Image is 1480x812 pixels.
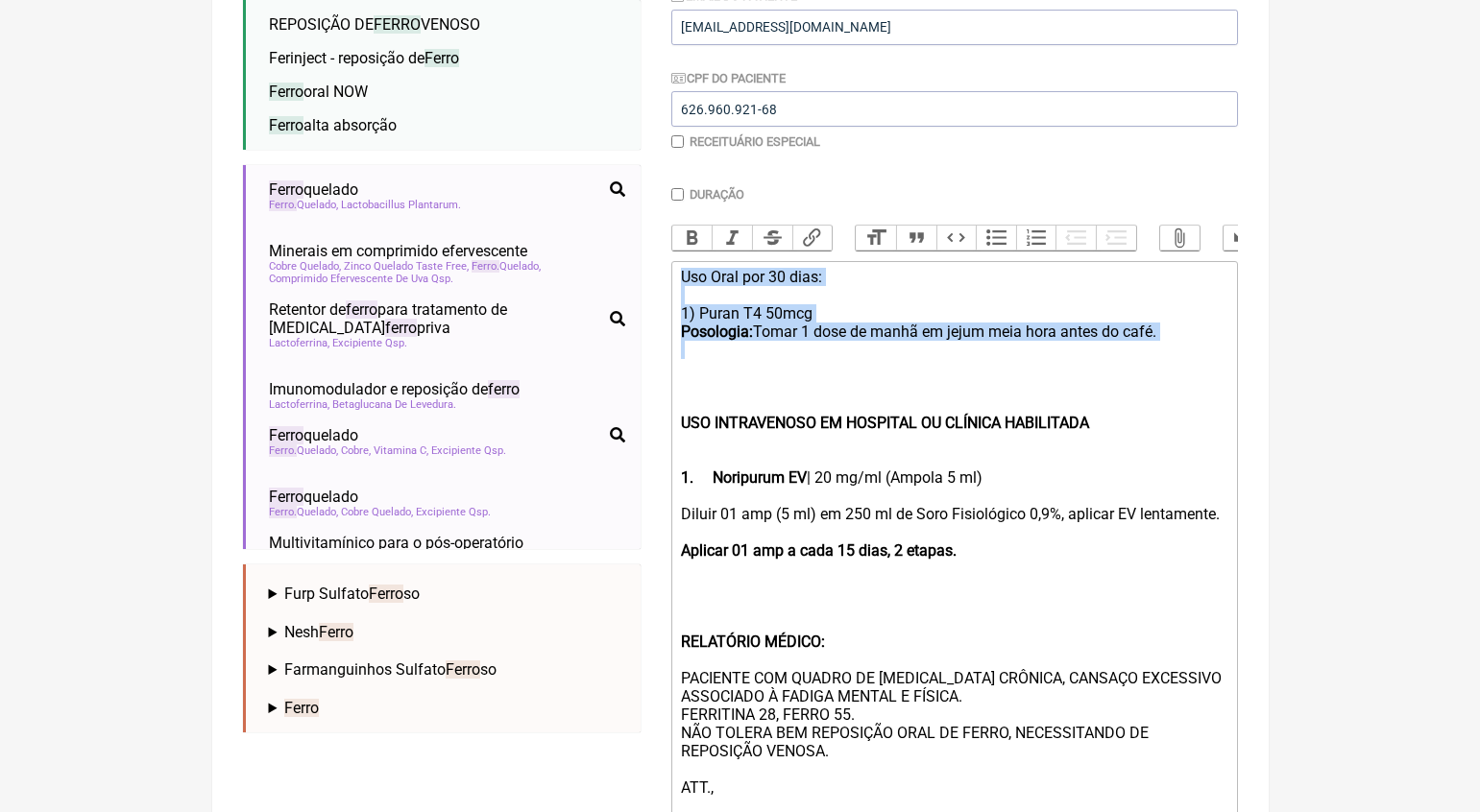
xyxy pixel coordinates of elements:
button: Bold [672,226,713,251]
span: FERRO [374,15,421,34]
span: Quelado [269,444,338,457]
label: CPF do Paciente [671,71,787,85]
button: Strikethrough [752,226,792,251]
span: Cobre Quelado [269,260,341,273]
span: Ferro [269,444,297,457]
button: Decrease Level [1055,226,1096,251]
span: quelado [269,488,358,506]
span: Ferro [319,623,353,641]
button: Quote [896,226,936,251]
label: Receituário Especial [690,134,820,149]
span: Ferro [269,180,303,199]
button: Code [936,226,977,251]
strong: RELATÓRIO MÉDICO: [681,633,825,651]
strong: Aplicar 01 amp a cada 15 dias, 2 etapas. [681,541,957,560]
span: Ferro [472,260,499,273]
span: Quelado [269,506,338,518]
summary: NeshFerro [269,623,625,641]
span: Ferro [284,699,319,717]
span: Imunomodulador e reposição de [269,380,520,398]
span: Ferro [269,426,303,444]
button: Bullets [976,226,1016,251]
button: Italic [712,226,752,251]
span: Vitamina C [374,444,428,457]
span: Excipiente Qsp [431,444,506,457]
span: Betaglucana De Levedura [332,398,456,411]
button: Increase Level [1096,226,1136,251]
span: Excipiente Qsp [332,337,407,349]
span: oral NOW [269,83,368,101]
span: Comprimido Efervescente De Uva Qsp [269,273,453,285]
span: ferro [385,319,417,337]
span: Excipiente Qsp [416,506,491,518]
span: alta absorção [269,116,397,134]
div: Uso Oral por 30 dias: 1) Puran T4 50mcg Tomar 1 dose de manhã em jejum meia hora antes do café. [681,268,1226,414]
span: Nesh [284,623,353,641]
span: REPOSIÇÃO DE VENOSO [269,15,480,34]
span: Quelado [269,199,338,211]
button: Heading [856,226,896,251]
strong: Posologia: [681,322,753,341]
span: Ferro [425,49,459,67]
span: Cobre Quelado [341,506,413,518]
span: quelado [269,180,358,199]
summary: Ferro [269,699,625,717]
span: Multivitamínico para o pós-operatório [269,534,523,552]
span: Ferinject - reposição de [269,49,459,67]
span: Ferro [269,506,297,518]
span: Ferro [369,585,403,603]
span: quelado [269,426,358,444]
button: Attach Files [1160,226,1201,251]
span: Ferro [269,199,297,211]
span: ferro [346,300,377,319]
span: Zinco Quelado Taste Free [344,260,469,273]
label: Duração [690,187,744,202]
strong: Noripurum EV [713,468,807,487]
span: ferro [488,380,520,398]
span: Quelado [472,260,541,273]
button: Link [792,226,833,251]
span: Ferro [446,660,480,679]
span: Farmanguinhos Sulfato so [284,660,497,679]
span: Ferro [269,488,303,506]
span: Cobre [341,444,371,457]
summary: Farmanguinhos SulfatoFerroso [269,660,625,679]
span: Furp Sulfato so [284,585,420,603]
span: Minerais em comprimido efervescente [269,242,527,260]
div: | 20 mg/ml (Ampola 5 ml) [681,414,1226,487]
span: Ferro [269,116,303,134]
strong: USO INTRAVENOSO EM HOSPITAL OU CLÍNICA HABILITADA 1. [681,414,1089,487]
span: Lactoferrina [269,337,329,349]
span: Lactobacillus Plantarum [341,199,461,211]
summary: Furp SulfatoFerroso [269,585,625,603]
span: Lactoferrina [269,398,329,411]
span: Ferro [269,83,303,101]
button: Undo [1224,226,1264,251]
button: Numbers [1016,226,1056,251]
span: Retentor de para tratamento de [MEDICAL_DATA] priva [269,300,602,337]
